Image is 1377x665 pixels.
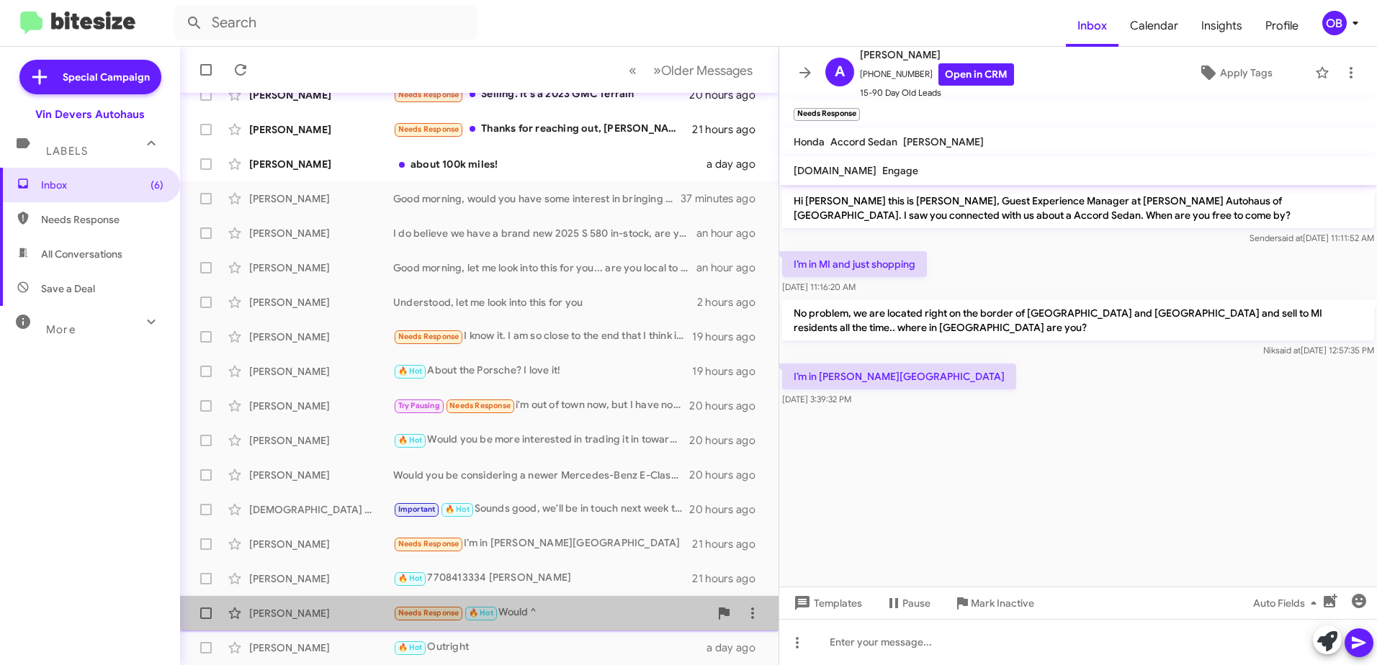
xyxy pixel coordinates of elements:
[151,178,163,192] span: (6)
[794,164,876,177] span: [DOMAIN_NAME]
[661,63,753,78] span: Older Messages
[1118,5,1190,47] a: Calendar
[779,590,874,616] button: Templates
[249,122,393,137] div: [PERSON_NAME]
[782,363,1016,389] p: I’m in [PERSON_NAME][GEOGRAPHIC_DATA]
[35,107,145,122] div: Vin Devers Autohaus
[174,6,477,40] input: Search
[41,247,122,261] span: All Conversations
[398,539,459,548] span: Needs Response
[692,571,767,586] div: 21 hours ago
[689,468,767,482] div: 20 hours ago
[874,590,942,616] button: Pause
[1220,60,1273,86] span: Apply Tags
[707,157,767,171] div: a day ago
[629,61,637,79] span: «
[1254,5,1310,47] a: Profile
[41,178,163,192] span: Inbox
[393,605,709,621] div: Would ^
[46,323,76,336] span: More
[689,433,767,448] div: 20 hours ago
[1275,345,1301,356] span: said at
[393,639,707,656] div: Outright
[902,590,930,616] span: Pause
[782,251,927,277] p: I’m in MI and just shopping
[692,330,767,344] div: 19 hours ago
[249,468,393,482] div: [PERSON_NAME]
[445,505,470,514] span: 🔥 Hot
[692,364,767,379] div: 19 hours ago
[689,502,767,517] div: 20 hours ago
[393,397,689,414] div: i'm out of town now, but I have not driven that vehicle since the estimate so whatever it was at ...
[794,108,860,121] small: Needs Response
[249,606,393,620] div: [PERSON_NAME]
[1250,232,1374,243] span: Sender [DATE] 11:11:52 AM
[860,46,1014,63] span: [PERSON_NAME]
[1242,590,1334,616] button: Auto Fields
[249,226,393,240] div: [PERSON_NAME]
[398,608,459,617] span: Needs Response
[393,226,696,240] div: I do believe we have a brand new 2025 S 580 in-stock, are you looking for new? [URL][DOMAIN_NAME]
[249,295,393,309] div: [PERSON_NAME]
[398,401,440,410] span: Try Pausing
[860,63,1014,86] span: [PHONE_NUMBER]
[249,157,393,171] div: [PERSON_NAME]
[1278,232,1303,243] span: said at
[882,164,918,177] span: Engage
[393,261,696,275] div: Good morning, let me look into this for you... are you local to our dealership?
[393,191,681,206] div: Good morning, would you have some interest in bringing your Q3 to the dealership either [DATE] or...
[692,122,767,137] div: 21 hours ago
[782,188,1374,228] p: Hi [PERSON_NAME] this is [PERSON_NAME], Guest Experience Manager at [PERSON_NAME] Autohaus of [GE...
[249,433,393,448] div: [PERSON_NAME]
[393,328,692,345] div: I know it. I am so close to the end that I think it's probably best to stay put. I work from home...
[794,135,825,148] span: Honda
[398,574,423,583] span: 🔥 Hot
[689,399,767,413] div: 20 hours ago
[621,55,761,85] nav: Page navigation example
[1310,11,1361,35] button: OB
[1190,5,1254,47] a: Insights
[393,157,707,171] div: about 100k miles!
[249,88,393,102] div: [PERSON_NAME]
[249,641,393,655] div: [PERSON_NAME]
[249,364,393,379] div: [PERSON_NAME]
[620,55,645,85] button: Previous
[1322,11,1347,35] div: OB
[398,435,423,445] span: 🔥 Hot
[707,641,767,655] div: a day ago
[46,145,88,158] span: Labels
[971,590,1034,616] span: Mark Inactive
[782,281,856,292] span: [DATE] 11:16:20 AM
[782,394,851,404] span: [DATE] 3:39:32 PM
[393,570,692,587] div: 7708413334 [PERSON_NAME]
[1162,60,1308,86] button: Apply Tags
[41,212,163,227] span: Needs Response
[249,502,393,517] div: [DEMOGRAPHIC_DATA] Poplar
[398,505,436,514] span: Important
[249,330,393,344] div: [PERSON_NAME]
[249,537,393,551] div: [PERSON_NAME]
[398,332,459,341] span: Needs Response
[692,537,767,551] div: 21 hours ago
[398,125,459,134] span: Needs Response
[393,86,689,103] div: Selling. It's a 2023 GMC Terrain
[696,261,767,275] div: an hour ago
[938,63,1014,86] a: Open in CRM
[249,399,393,413] div: [PERSON_NAME]
[696,226,767,240] div: an hour ago
[860,86,1014,100] span: 15-90 Day Old Leads
[942,590,1046,616] button: Mark Inactive
[681,191,767,206] div: 37 minutes ago
[1263,345,1374,356] span: Nik [DATE] 12:57:35 PM
[645,55,761,85] button: Next
[791,590,862,616] span: Templates
[830,135,897,148] span: Accord Sedan
[1066,5,1118,47] a: Inbox
[41,281,95,296] span: Save a Deal
[469,608,493,617] span: 🔥 Hot
[835,60,845,83] span: A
